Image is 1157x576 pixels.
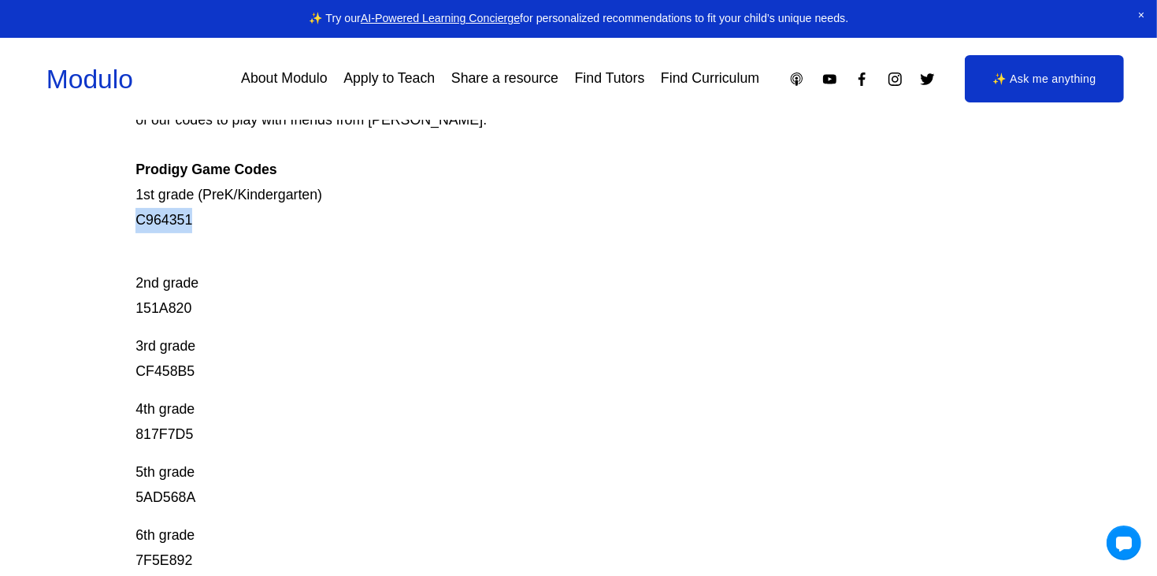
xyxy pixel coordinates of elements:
a: Find Tutors [575,65,645,93]
p: 2nd grade 151A820 [135,246,932,321]
strong: Prodigy Game Codes [135,162,277,177]
a: AI-Powered Learning Concierge [361,12,520,24]
a: ✨ Ask me anything [965,55,1124,102]
a: Find Curriculum [661,65,759,93]
p: 6th grade 7F5E892 [135,523,932,574]
a: Instagram [887,71,903,87]
a: Facebook [854,71,870,87]
a: Twitter [919,71,936,87]
a: Apple Podcasts [788,71,805,87]
a: Apply to Teach [343,65,435,93]
p: Prodigy is our go-to mastery- based tool to give kids lots of fun, engaging math problems while e... [135,7,932,234]
p: 5th grade 5AD568A [135,460,932,511]
p: 3rd grade CF458B5 [135,334,932,385]
a: Share a resource [451,65,558,93]
a: About Modulo [241,65,328,93]
p: 4th grade 817F7D5 [135,397,932,448]
a: Modulo [46,65,133,94]
a: YouTube [821,71,838,87]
